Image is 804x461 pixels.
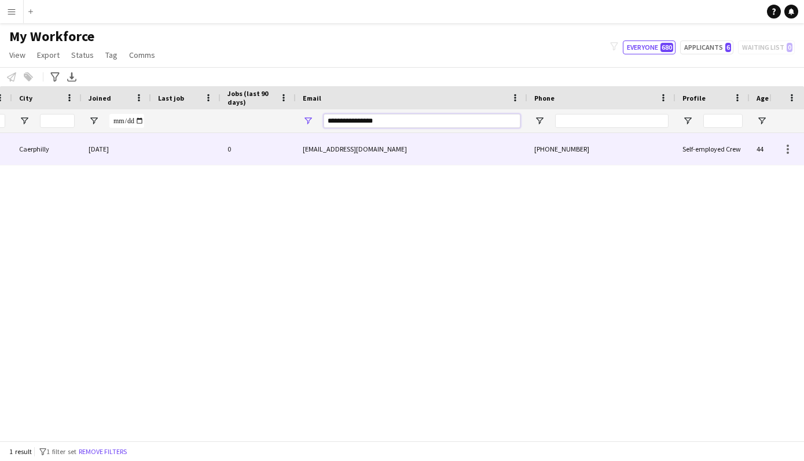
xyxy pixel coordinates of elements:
button: Open Filter Menu [89,116,99,126]
input: Joined Filter Input [109,114,144,128]
span: 680 [660,43,673,52]
div: Caerphilly [12,133,82,165]
div: Self-employed Crew [675,133,750,165]
button: Open Filter Menu [757,116,767,126]
button: Open Filter Menu [534,116,545,126]
span: Age [757,94,769,102]
span: My Workforce [9,28,94,45]
span: 6 [725,43,731,52]
span: View [9,50,25,60]
app-action-btn: Advanced filters [48,70,62,84]
div: [DATE] [82,133,151,165]
div: [EMAIL_ADDRESS][DOMAIN_NAME] [296,133,527,165]
span: Export [37,50,60,60]
span: Joined [89,94,111,102]
button: Remove filters [76,445,129,458]
a: Tag [101,47,122,62]
input: Email Filter Input [324,114,520,128]
span: Comms [129,50,155,60]
div: [PHONE_NUMBER] [527,133,675,165]
input: City Filter Input [40,114,75,128]
span: Jobs (last 90 days) [227,89,275,106]
span: City [19,94,32,102]
button: Open Filter Menu [682,116,693,126]
div: 0 [221,133,296,165]
span: Last job [158,94,184,102]
a: Export [32,47,64,62]
input: Profile Filter Input [703,114,743,128]
app-action-btn: Export XLSX [65,70,79,84]
span: Phone [534,94,555,102]
span: Profile [682,94,706,102]
span: Email [303,94,321,102]
span: 1 filter set [46,447,76,456]
button: Open Filter Menu [303,116,313,126]
span: Tag [105,50,118,60]
a: View [5,47,30,62]
button: Everyone680 [623,40,675,54]
button: Open Filter Menu [19,116,30,126]
div: 44 [750,133,798,165]
span: Status [71,50,94,60]
input: Phone Filter Input [555,114,669,128]
a: Comms [124,47,160,62]
button: Applicants6 [680,40,733,54]
a: Status [67,47,98,62]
